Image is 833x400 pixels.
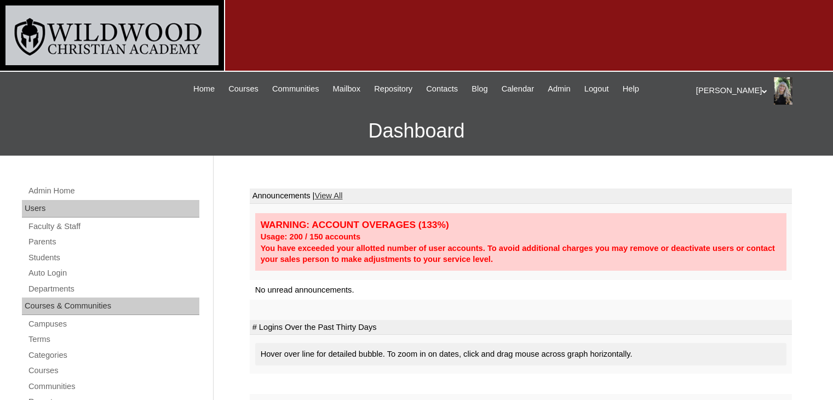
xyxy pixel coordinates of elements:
td: # Logins Over the Past Thirty Days [250,320,792,335]
a: Campuses [27,317,199,331]
td: No unread announcements. [250,280,792,300]
img: Dena Hohl [774,77,792,105]
span: Help [623,83,639,95]
a: Communities [267,83,325,95]
span: Repository [374,83,412,95]
a: Home [188,83,220,95]
img: logo-white.png [5,5,219,65]
a: Students [27,251,199,265]
a: Faculty & Staff [27,220,199,233]
div: WARNING: ACCOUNT OVERAGES (133%) [261,219,781,231]
div: Users [22,200,199,218]
div: You have exceeded your allotted number of user accounts. To avoid additional charges you may remo... [261,243,781,265]
a: View All [314,191,342,200]
a: Contacts [421,83,463,95]
a: Departments [27,282,199,296]
a: Blog [466,83,493,95]
a: Courses [27,364,199,378]
div: Hover over line for detailed bubble. To zoom in on dates, click and drag mouse across graph horiz... [255,343,786,365]
span: Mailbox [333,83,361,95]
span: Admin [548,83,571,95]
span: Courses [228,83,258,95]
td: Announcements | [250,188,792,204]
a: Categories [27,348,199,362]
a: Auto Login [27,266,199,280]
a: Mailbox [328,83,366,95]
a: Parents [27,235,199,249]
span: Home [193,83,215,95]
a: Calendar [496,83,539,95]
a: Terms [27,333,199,346]
div: Courses & Communities [22,298,199,315]
a: Help [617,83,645,95]
a: Admin Home [27,184,199,198]
span: Blog [472,83,487,95]
div: [PERSON_NAME] [696,77,822,105]
a: Courses [223,83,264,95]
span: Contacts [426,83,458,95]
span: Logout [584,83,609,95]
span: Communities [272,83,319,95]
h3: Dashboard [5,106,828,156]
span: Calendar [502,83,534,95]
a: Communities [27,380,199,393]
strong: Usage: 200 / 150 accounts [261,232,360,241]
a: Logout [579,83,614,95]
a: Admin [542,83,576,95]
a: Repository [369,83,418,95]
